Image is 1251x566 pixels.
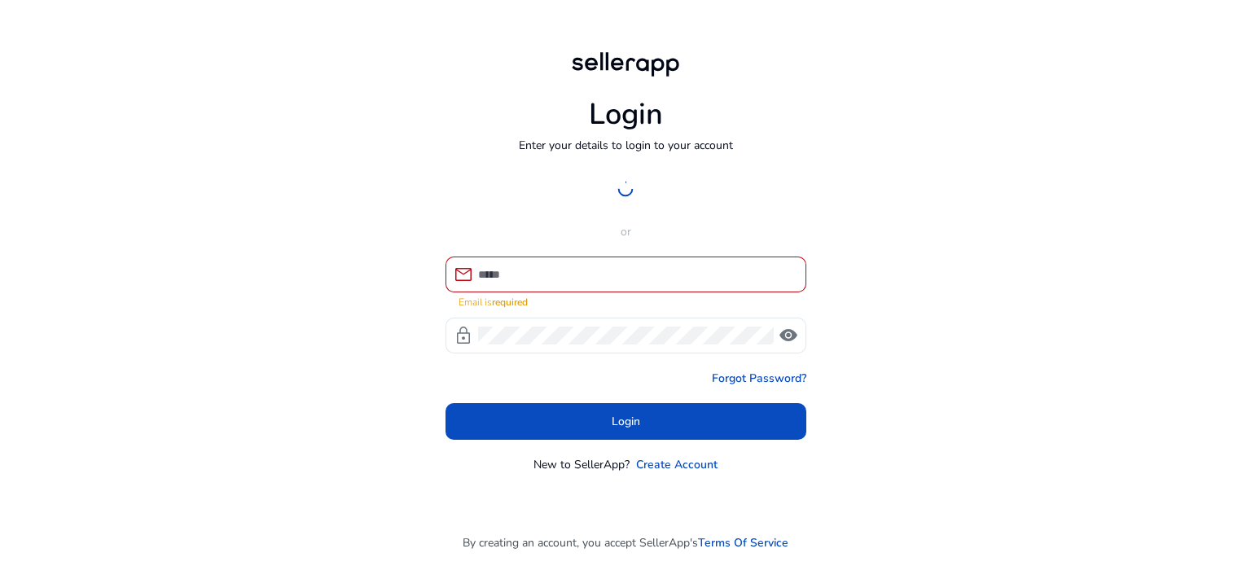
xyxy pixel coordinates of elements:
span: visibility [779,326,798,345]
a: Create Account [636,456,718,473]
span: Login [612,413,640,430]
p: Enter your details to login to your account [519,137,733,154]
p: or [446,223,806,240]
span: mail [454,265,473,284]
h1: Login [589,97,663,132]
a: Terms Of Service [698,534,788,551]
p: New to SellerApp? [533,456,630,473]
button: Login [446,403,806,440]
span: lock [454,326,473,345]
mat-error: Email is [459,292,793,309]
strong: required [492,296,528,309]
a: Forgot Password? [712,370,806,387]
